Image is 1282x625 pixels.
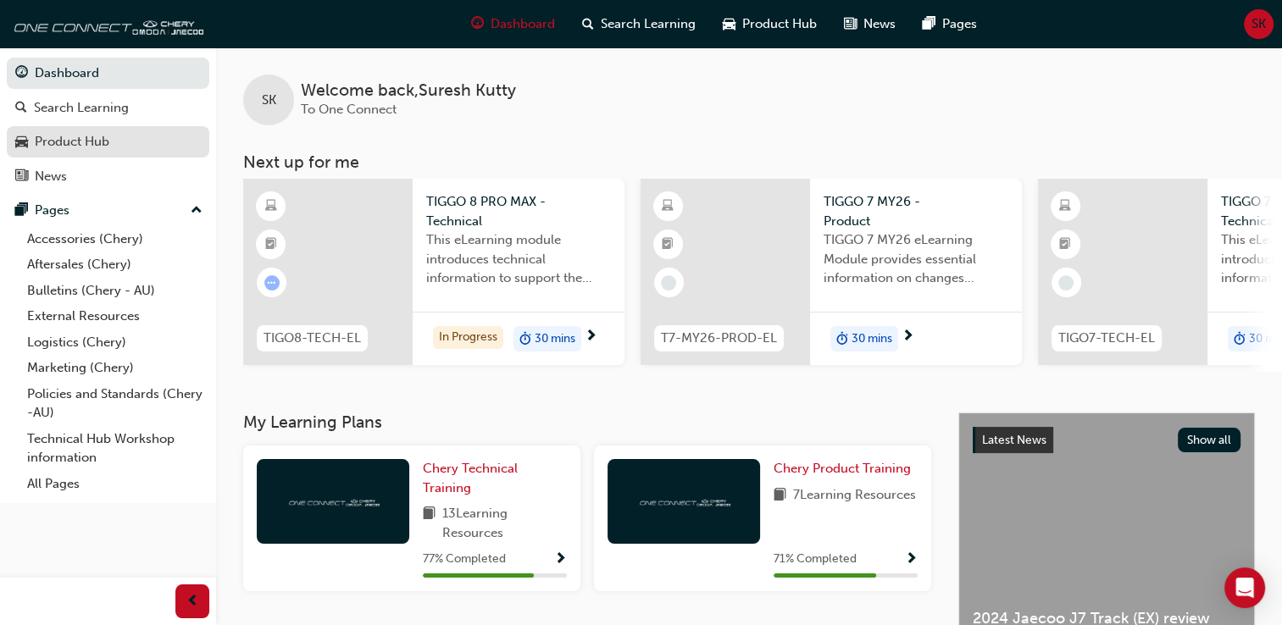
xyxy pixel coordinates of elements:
[1244,9,1274,39] button: SK
[909,7,991,41] a: pages-iconPages
[301,81,516,101] span: Welcome back , Suresh Kutty
[554,549,567,570] button: Show Progress
[641,179,1022,365] a: T7-MY26-PROD-ELTIGGO 7 MY26 - ProductTIGGO 7 MY26 eLearning Module provides essential information...
[35,132,109,152] div: Product Hub
[661,329,777,348] span: T7-MY26-PROD-EL
[709,7,830,41] a: car-iconProduct Hub
[7,54,209,195] button: DashboardSearch LearningProduct HubNews
[774,459,918,478] a: Chery Product Training
[7,195,209,226] button: Pages
[15,101,27,116] span: search-icon
[905,552,918,567] span: Show Progress
[519,328,531,350] span: duration-icon
[742,14,817,34] span: Product Hub
[262,91,276,110] span: SK
[863,14,896,34] span: News
[774,461,911,476] span: Chery Product Training
[569,7,709,41] a: search-iconSearch Learning
[286,493,380,509] img: oneconnect
[34,98,129,118] div: Search Learning
[426,230,611,288] span: This eLearning module introduces technical information to support the entry level knowledge requi...
[824,192,1008,230] span: TIGGO 7 MY26 - Product
[20,426,209,471] a: Technical Hub Workshop information
[15,135,28,150] span: car-icon
[20,471,209,497] a: All Pages
[1059,196,1071,218] span: learningResourceType_ELEARNING-icon
[1251,14,1266,34] span: SK
[20,355,209,381] a: Marketing (Chery)
[216,152,1282,172] h3: Next up for me
[20,329,209,356] a: Logistics (Chery)
[20,226,209,252] a: Accessories (Chery)
[824,230,1008,288] span: TIGGO 7 MY26 eLearning Module provides essential information on changes introduced with the new M...
[662,196,674,218] span: learningResourceType_ELEARNING-icon
[458,7,569,41] a: guage-iconDashboard
[836,328,848,350] span: duration-icon
[7,161,209,192] a: News
[923,14,935,35] span: pages-icon
[902,329,914,345] span: next-icon
[7,92,209,124] a: Search Learning
[973,427,1240,454] a: Latest NewsShow all
[243,179,624,365] a: TIGO8-TECH-ELTIGGO 8 PRO MAX - TechnicalThis eLearning module introduces technical information to...
[35,167,67,186] div: News
[1234,328,1246,350] span: duration-icon
[793,485,916,506] span: 7 Learning Resources
[301,102,397,117] span: To One Connect
[844,14,857,35] span: news-icon
[20,381,209,426] a: Policies and Standards (Chery -AU)
[774,550,857,569] span: 71 % Completed
[264,329,361,348] span: TIGO8-TECH-EL
[423,459,567,497] a: Chery Technical Training
[942,14,977,34] span: Pages
[20,303,209,329] a: External Resources
[7,58,209,89] a: Dashboard
[15,169,28,185] span: news-icon
[423,550,506,569] span: 77 % Completed
[20,252,209,278] a: Aftersales (Chery)
[433,326,503,349] div: In Progress
[423,461,518,495] span: Chery Technical Training
[1178,428,1241,452] button: Show all
[1058,275,1074,290] span: learningRecordVerb_NONE-icon
[426,192,611,230] span: TIGGO 8 PRO MAX - Technical
[905,549,918,570] button: Show Progress
[1059,234,1071,256] span: booktick-icon
[554,552,567,567] span: Show Progress
[265,234,277,256] span: booktick-icon
[723,14,735,35] span: car-icon
[264,275,280,290] span: learningRecordVerb_ATTEMPT-icon
[35,201,69,220] div: Pages
[1224,567,1265,608] div: Open Intercom Messenger
[423,504,436,542] span: book-icon
[982,433,1046,447] span: Latest News
[774,485,786,506] span: book-icon
[830,7,909,41] a: news-iconNews
[20,278,209,304] a: Bulletins (Chery - AU)
[637,493,730,509] img: oneconnect
[491,14,555,34] span: Dashboard
[535,329,575,349] span: 30 mins
[601,14,696,34] span: Search Learning
[7,126,209,158] a: Product Hub
[471,14,484,35] span: guage-icon
[442,504,567,542] span: 13 Learning Resources
[243,412,931,432] h3: My Learning Plans
[585,329,597,345] span: next-icon
[15,66,28,81] span: guage-icon
[265,196,277,218] span: learningResourceType_ELEARNING-icon
[8,7,203,41] img: oneconnect
[15,203,28,218] span: pages-icon
[1058,329,1155,348] span: TIGO7-TECH-EL
[582,14,594,35] span: search-icon
[186,591,199,612] span: prev-icon
[661,275,676,290] span: learningRecordVerb_NONE-icon
[852,329,892,349] span: 30 mins
[662,234,674,256] span: booktick-icon
[191,200,203,222] span: up-icon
